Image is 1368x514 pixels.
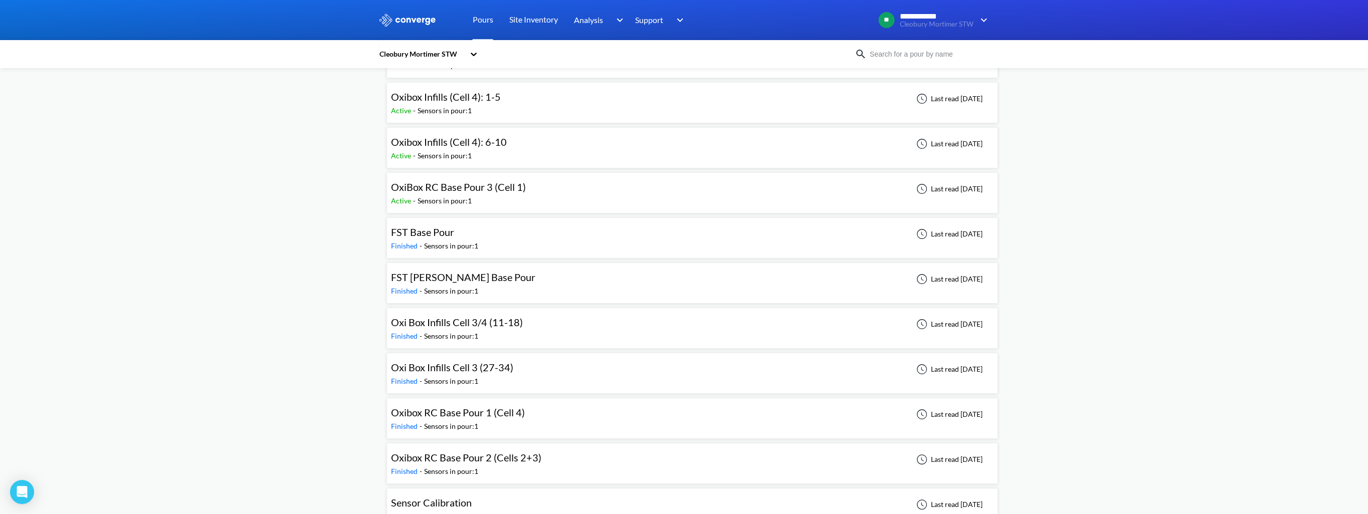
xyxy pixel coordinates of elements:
span: - [420,241,424,250]
span: Oxi Box Infills Cell 3 (27-34) [391,361,513,373]
img: icon-search.svg [855,48,867,60]
span: - [420,332,424,340]
div: Last read [DATE] [911,453,986,465]
div: Last read [DATE] [911,138,986,150]
span: - [420,422,424,430]
span: Analysis [574,14,603,26]
a: OxiBox RC Base Pour 3 (Cell 1)Active-Sensors in pour:1Last read [DATE] [386,184,998,192]
span: Finished [391,422,420,430]
span: FST Base Pour [391,226,454,238]
div: Last read [DATE] [911,363,986,375]
span: Active [391,61,413,70]
span: - [413,61,418,70]
div: Cleobury Mortimer STW [378,49,465,60]
a: Oxibox RC Base Pour 1 (Cell 4)Finished-Sensors in pour:1Last read [DATE] [386,409,998,418]
span: Finished [391,287,420,295]
span: Oxibox Infills (Cell 4): 6-10 [391,136,507,148]
span: Oxibox RC Base Pour 1 (Cell 4) [391,406,525,418]
a: Oxibox RC Base Pour 2 (Cells 2+3)Finished-Sensors in pour:1Last read [DATE] [386,454,998,463]
div: Last read [DATE] [911,183,986,195]
span: Active [391,106,413,115]
span: Finished [391,241,420,250]
div: Open Intercom Messenger [10,480,34,504]
img: downArrow.svg [610,14,626,26]
span: OxiBox RC Base Pour 3 (Cell 1) [391,181,526,193]
img: downArrow.svg [974,14,990,26]
div: Sensors in pour: 1 [424,331,478,342]
img: downArrow.svg [670,14,686,26]
div: Last read [DATE] [911,93,986,105]
span: Oxibox RC Base Pour 2 (Cells 2+3) [391,451,541,463]
a: FST [PERSON_NAME] Base PourFinished-Sensors in pour:1Last read [DATE] [386,274,998,283]
span: - [413,196,418,205]
div: Last read [DATE] [911,228,986,240]
div: Sensors in pour: 1 [418,105,472,116]
div: Sensors in pour: 1 [424,466,478,477]
span: Active [391,151,413,160]
div: Last read [DATE] [911,408,986,420]
span: Oxibox Infills (Cell 4): 1-5 [391,91,501,103]
a: Oxibox Infills (Cell 4): 6-10Active-Sensors in pour:1Last read [DATE] [386,139,998,147]
span: Finished [391,377,420,385]
span: Sensor Calibration [391,496,472,508]
a: Oxi Box Infills Cell 3/4 (11-18)Finished-Sensors in pour:1Last read [DATE] [386,319,998,328]
div: Sensors in pour: 1 [424,376,478,387]
div: Sensors in pour: 1 [424,286,478,297]
span: - [420,467,424,475]
div: Sensors in pour: 1 [418,150,472,161]
span: - [420,287,424,295]
a: Oxibox Infills (Cell 4): 1-5Active-Sensors in pour:1Last read [DATE] [386,94,998,102]
span: Support [635,14,663,26]
span: - [413,106,418,115]
span: Oxi Box Infills Cell 3/4 (11-18) [391,316,523,328]
div: Sensors in pour: 1 [424,240,478,251]
img: logo_ewhite.svg [378,14,437,27]
div: Last read [DATE] [911,498,986,510]
a: FST Base PourFinished-Sensors in pour:1Last read [DATE] [386,229,998,237]
span: Finished [391,332,420,340]
input: Search for a pour by name [867,49,988,60]
div: Last read [DATE] [911,318,986,330]
span: Active [391,196,413,205]
div: Last read [DATE] [911,273,986,285]
span: Finished [391,467,420,475]
div: Sensors in pour: 1 [424,421,478,432]
a: Oxi Box Infills Cell 3 (27-34)Finished-Sensors in pour:1Last read [DATE] [386,364,998,373]
span: FST [PERSON_NAME] Base Pour [391,271,535,283]
span: - [413,151,418,160]
span: Cleobury Mortimer STW [900,21,973,28]
span: - [420,377,424,385]
div: Sensors in pour: 1 [418,195,472,206]
a: Sensor CalibrationFinished-Sensors in pour:2Last read [DATE] [386,499,998,508]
